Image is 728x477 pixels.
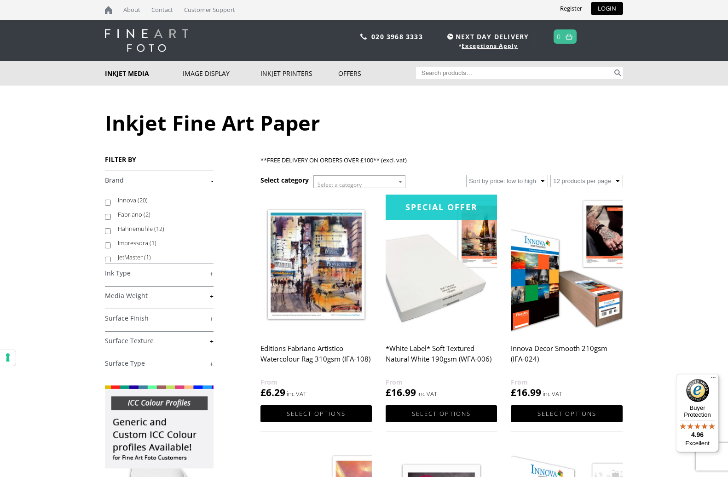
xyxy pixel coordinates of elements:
[511,340,622,377] h2: Innova Decor Smooth 210gsm (IFA-024)
[511,386,541,399] bdi: 16.99
[511,195,622,334] img: Innova Decor Smooth 210gsm (IFA-024)
[260,176,309,184] h3: Select category
[386,340,497,377] h2: *White Label* Soft Textured Natural White 190gsm (WFA-006)
[591,2,623,15] a: LOGIN
[260,405,372,422] a: Select options for “Editions Fabriano Artistico Watercolour Rag 310gsm (IFA-108)”
[386,195,497,399] a: Special Offer*White Label* Soft Textured Natural White 190gsm (WFA-006) £16.99
[386,405,497,422] a: Select options for “*White Label* Soft Textured Natural White 190gsm (WFA-006)”
[105,171,214,189] h4: Brand
[183,61,260,86] a: Image Display
[105,309,214,327] h4: Surface Finish
[105,337,214,345] a: +
[105,354,214,372] h4: Surface Type
[260,155,623,166] p: **FREE DELIVERY ON ORDERS OVER £100** (excl. vat)
[386,386,416,399] bdi: 16.99
[154,224,164,233] span: (12)
[260,386,285,399] bdi: 6.29
[105,264,214,282] h4: Ink Type
[360,34,367,40] img: phone.svg
[553,2,589,15] a: Register
[105,269,214,278] a: +
[105,359,214,368] a: +
[150,239,156,247] span: (1)
[686,379,709,402] img: Trusted Shops Trustmark
[318,181,362,189] span: Select a category
[445,31,529,42] span: NEXT DAY DELIVERY
[105,292,214,300] a: +
[260,386,266,399] span: £
[144,210,150,218] span: (2)
[105,61,183,86] a: Inkjet Media
[118,193,205,207] label: Innova
[105,314,214,323] a: +
[708,374,719,385] button: Menu
[511,386,516,399] span: £
[386,195,497,220] div: Special Offer
[386,195,497,334] img: *White Label* Soft Textured Natural White 190gsm (WFA-006)
[511,405,622,422] a: Select options for “Innova Decor Smooth 210gsm (IFA-024)”
[118,222,205,236] label: Hahnemuhle
[557,30,561,43] a: 0
[447,34,453,40] img: time.svg
[676,404,719,418] p: Buyer Protection
[105,331,214,350] h4: Surface Texture
[691,431,704,438] span: 4.96
[105,286,214,305] h4: Media Weight
[260,61,338,86] a: Inkjet Printers
[566,34,572,40] img: basket.svg
[105,109,623,137] h1: Inkjet Fine Art Paper
[338,61,416,86] a: Offers
[260,195,372,334] img: Editions Fabriano Artistico Watercolour Rag 310gsm (IFA-108)
[612,67,623,79] button: Search
[371,32,423,41] a: 020 3968 3333
[466,175,548,187] select: Shop order
[118,207,205,222] label: Fabriano
[105,176,214,185] a: -
[260,340,372,377] h2: Editions Fabriano Artistico Watercolour Rag 310gsm (IFA-108)
[386,386,391,399] span: £
[118,236,205,250] label: Impressora
[511,195,622,399] a: Innova Decor Smooth 210gsm (IFA-024) £16.99
[676,440,719,447] p: Excellent
[144,253,151,261] span: (1)
[260,195,372,399] a: Editions Fabriano Artistico Watercolour Rag 310gsm (IFA-108) £6.29
[138,196,148,204] span: (20)
[676,374,719,452] button: Trusted Shops TrustmarkBuyer Protection4.96Excellent
[462,42,518,50] a: Exceptions Apply
[105,29,188,52] img: logo-white.svg
[416,67,613,79] input: Search products…
[105,155,214,164] h3: FILTER BY
[118,250,205,264] label: JetMaster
